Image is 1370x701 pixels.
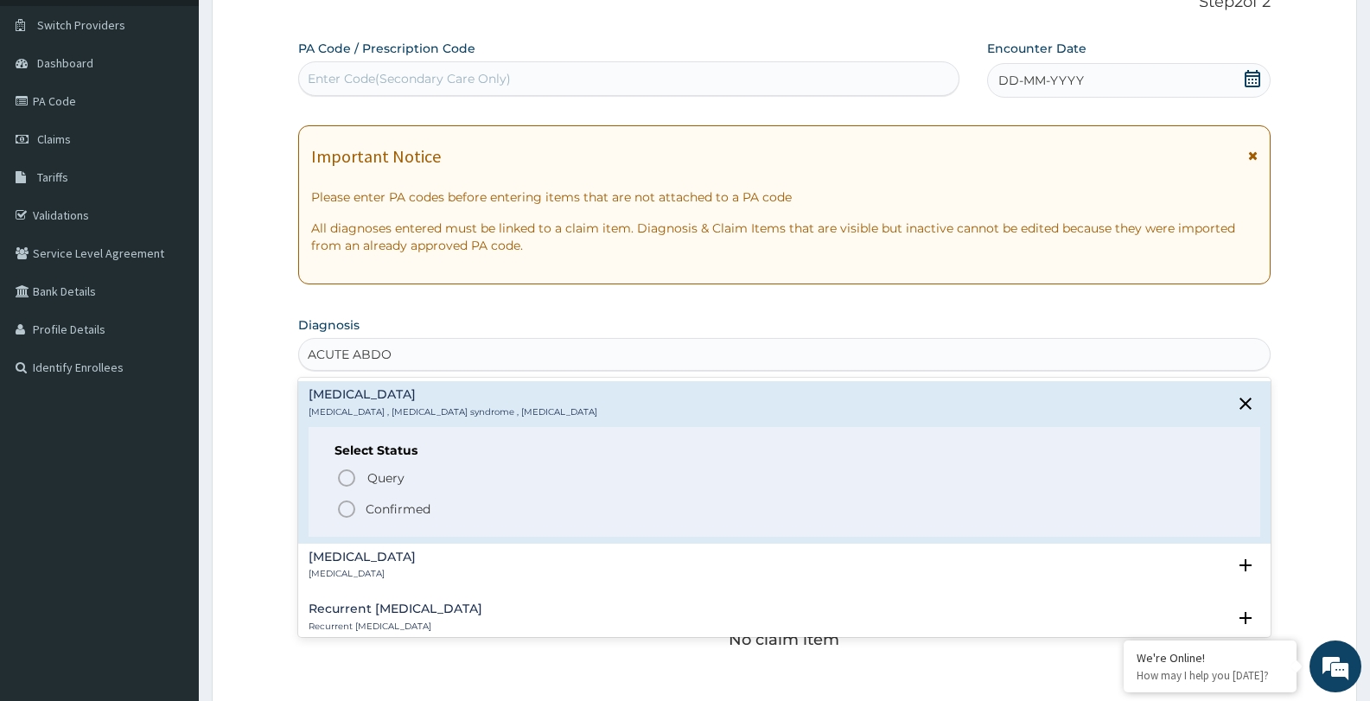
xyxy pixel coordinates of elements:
h4: [MEDICAL_DATA] [309,388,597,401]
p: Confirmed [366,500,430,518]
p: Recurrent [MEDICAL_DATA] [309,621,482,633]
p: How may I help you today? [1137,668,1284,683]
label: Encounter Date [987,40,1086,57]
div: Enter Code(Secondary Care Only) [308,70,511,87]
label: PA Code / Prescription Code [298,40,475,57]
div: Chat with us now [90,97,290,119]
p: [MEDICAL_DATA] [309,568,416,580]
img: d_794563401_company_1708531726252_794563401 [32,86,70,130]
div: We're Online! [1137,650,1284,666]
p: All diagnoses entered must be linked to a claim item. Diagnosis & Claim Items that are visible bu... [311,220,1258,254]
i: open select status [1235,555,1256,576]
p: Please enter PA codes before entering items that are not attached to a PA code [311,188,1258,206]
span: Switch Providers [37,17,125,33]
span: DD-MM-YYYY [998,72,1084,89]
span: We're online! [100,218,239,392]
i: open select status [1235,608,1256,628]
h1: Important Notice [311,147,441,166]
label: Diagnosis [298,316,360,334]
div: Minimize live chat window [284,9,325,50]
span: Tariffs [37,169,68,185]
i: status option filled [336,499,357,519]
h4: Recurrent [MEDICAL_DATA] [309,602,482,615]
p: [MEDICAL_DATA] , [MEDICAL_DATA] syndrome , [MEDICAL_DATA] [309,406,597,418]
p: No claim item [729,631,839,648]
textarea: Type your message and hit 'Enter' [9,472,329,532]
i: status option query [336,468,357,488]
span: Query [367,469,405,487]
h4: [MEDICAL_DATA] [309,551,416,564]
h6: Select Status [335,444,1234,457]
i: close select status [1235,393,1256,414]
span: Claims [37,131,71,147]
span: Dashboard [37,55,93,71]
